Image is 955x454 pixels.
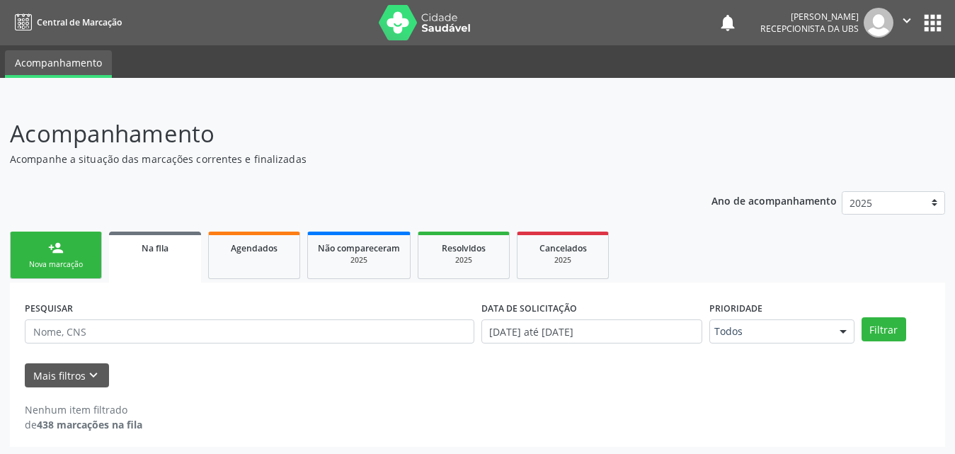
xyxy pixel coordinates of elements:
[714,324,825,339] span: Todos
[920,11,945,35] button: apps
[10,11,122,34] a: Central de Marcação
[10,152,665,166] p: Acompanhe a situação das marcações correntes e finalizadas
[142,242,168,254] span: Na fila
[5,50,112,78] a: Acompanhamento
[539,242,587,254] span: Cancelados
[21,259,91,270] div: Nova marcação
[25,297,73,319] label: PESQUISAR
[25,319,474,344] input: Nome, CNS
[709,297,762,319] label: Prioridade
[481,319,702,344] input: Selecione um intervalo
[862,317,906,341] button: Filtrar
[428,255,499,266] div: 2025
[25,417,142,432] div: de
[893,8,920,38] button: 
[318,242,400,254] span: Não compareceram
[442,242,486,254] span: Resolvidos
[864,8,893,38] img: img
[10,116,665,152] p: Acompanhamento
[86,368,101,383] i: keyboard_arrow_down
[711,191,837,209] p: Ano de acompanhamento
[25,402,142,417] div: Nenhum item filtrado
[527,255,598,266] div: 2025
[318,255,400,266] div: 2025
[481,297,577,319] label: DATA DE SOLICITAÇÃO
[37,16,122,28] span: Central de Marcação
[899,13,915,28] i: 
[760,23,859,35] span: Recepcionista da UBS
[760,11,859,23] div: [PERSON_NAME]
[231,242,278,254] span: Agendados
[718,13,738,33] button: notifications
[37,418,142,431] strong: 438 marcações na fila
[48,240,64,256] div: person_add
[25,363,109,388] button: Mais filtroskeyboard_arrow_down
